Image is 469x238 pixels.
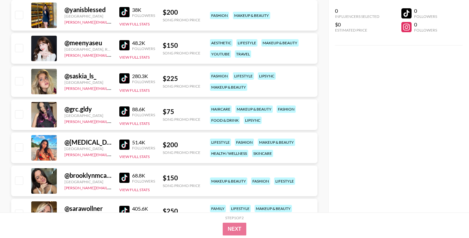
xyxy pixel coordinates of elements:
div: Followers [132,179,155,184]
div: $ 225 [163,75,200,83]
div: $ 75 [163,108,200,116]
div: travel [235,50,251,58]
div: Song Promo Price [163,51,200,55]
div: Followers [132,13,155,18]
div: fashion [277,105,296,113]
div: makeup & beauty [261,39,299,47]
div: Estimated Price [335,28,379,32]
a: [PERSON_NAME][EMAIL_ADDRESS][DOMAIN_NAME] [64,85,159,91]
div: makeup & beauty [233,12,270,19]
div: @ sarawollner [64,205,112,213]
img: TikTok [119,40,130,50]
div: lipsync [258,72,276,80]
div: health / wellness [210,150,248,157]
div: makeup & beauty [210,177,247,185]
div: haircare [210,105,232,113]
div: makeup & beauty [255,205,292,212]
a: [PERSON_NAME][EMAIL_ADDRESS][DOMAIN_NAME] [64,18,159,25]
div: makeup & beauty [235,105,273,113]
div: makeup & beauty [258,139,295,146]
button: View Full Stats [119,121,150,126]
div: Song Promo Price [163,18,200,22]
div: 48.2K [132,40,155,46]
div: makeup & beauty [210,83,247,91]
div: $ 150 [163,174,200,182]
div: $ 200 [163,8,200,16]
div: 0 [414,21,437,28]
div: lifestyle [236,39,257,47]
div: lipsync [244,117,262,124]
div: aesthetic [210,39,233,47]
div: fashion [251,177,270,185]
div: Followers [132,112,155,117]
div: $ 250 [163,207,200,215]
div: @ [MEDICAL_DATA]_lizama [64,138,112,146]
div: family [210,205,226,212]
div: Influencers Selected [335,14,379,19]
a: [PERSON_NAME][EMAIL_ADDRESS][DOMAIN_NAME] [64,184,159,190]
div: Song Promo Price [163,84,200,89]
div: [GEOGRAPHIC_DATA] [64,179,112,184]
div: lifestyle [233,72,254,80]
div: fashion [210,72,229,80]
div: 88.6K [132,106,155,112]
div: $ 200 [163,141,200,149]
div: food & drink [210,117,240,124]
a: [PERSON_NAME][EMAIL_ADDRESS][PERSON_NAME][DOMAIN_NAME] [64,52,189,58]
div: Followers [132,212,155,217]
div: 68.8K [132,172,155,179]
div: Song Promo Price [163,183,200,188]
div: lifestyle [274,177,295,185]
div: fashion [210,12,229,19]
div: @ saskia_ls_ [64,72,112,80]
button: View Full Stats [119,88,150,93]
div: Song Promo Price [163,150,200,155]
div: Followers [132,146,155,150]
div: 0 [335,8,379,14]
div: lifestyle [210,139,231,146]
button: View Full Stats [119,154,150,159]
div: [GEOGRAPHIC_DATA] [64,80,112,85]
div: [GEOGRAPHIC_DATA] [64,146,112,151]
div: lifestyle [230,205,251,212]
div: Followers [132,79,155,84]
button: View Full Stats [119,22,150,26]
img: TikTok [119,73,130,83]
a: [PERSON_NAME][EMAIL_ADDRESS][PERSON_NAME][DOMAIN_NAME] [64,118,189,124]
img: TikTok [119,7,130,17]
div: 280.3K [132,73,155,79]
div: Followers [414,28,437,32]
div: [GEOGRAPHIC_DATA] [64,113,112,118]
div: Followers [132,46,155,51]
div: fashion [235,139,254,146]
div: [GEOGRAPHIC_DATA], Republic of [64,47,112,52]
div: [GEOGRAPHIC_DATA] [64,14,112,18]
div: youtube [210,50,231,58]
button: View Full Stats [119,55,150,60]
div: @ brooklynmcaldwell [64,171,112,179]
div: 38K [132,7,155,13]
div: skincare [252,150,273,157]
img: TikTok [119,140,130,150]
div: 405.6K [132,206,155,212]
div: Step 1 of 2 [225,215,244,220]
div: @ meenyaseu [64,39,112,47]
iframe: Drift Widget Chat Controller [437,206,461,230]
div: Song Promo Price [163,117,200,122]
div: Followers [414,14,437,19]
div: $ 150 [163,41,200,49]
img: TikTok [119,206,130,216]
img: TikTok [119,106,130,117]
a: [PERSON_NAME][EMAIL_ADDRESS][DOMAIN_NAME] [64,151,159,157]
div: 51.4K [132,139,155,146]
div: 0 [414,8,437,14]
div: @ grc.gldy [64,105,112,113]
div: $0 [335,21,379,28]
div: @ yanisblessed [64,6,112,14]
img: TikTok [119,173,130,183]
button: View Full Stats [119,187,150,192]
button: Next [223,223,247,235]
